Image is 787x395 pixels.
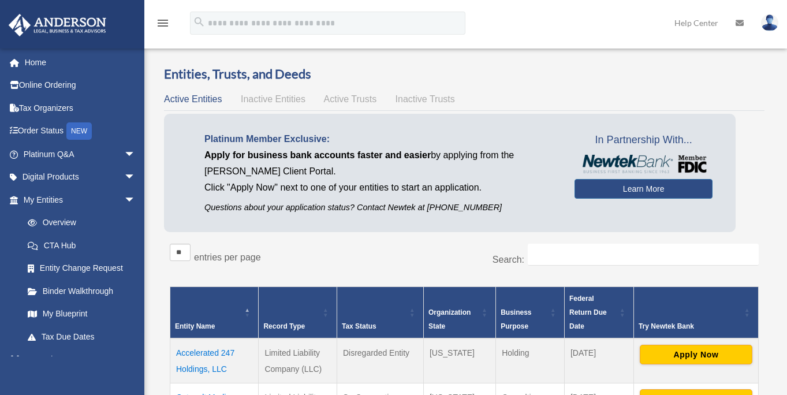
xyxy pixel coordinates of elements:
[16,303,147,326] a: My Blueprint
[259,338,337,383] td: Limited Liability Company (LLC)
[204,150,431,160] span: Apply for business bank accounts faster and easier
[193,16,206,28] i: search
[170,338,259,383] td: Accelerated 247 Holdings, LLC
[66,122,92,140] div: NEW
[204,200,557,215] p: Questions about your application status? Contact Newtek at [PHONE_NUMBER]
[580,155,707,173] img: NewtekBankLogoSM.png
[640,345,752,364] button: Apply Now
[175,322,215,330] span: Entity Name
[204,147,557,180] p: by applying from the [PERSON_NAME] Client Portal.
[8,188,147,211] a: My Entitiesarrow_drop_down
[396,94,455,104] span: Inactive Trusts
[324,94,377,104] span: Active Trusts
[337,338,423,383] td: Disregarded Entity
[337,286,423,338] th: Tax Status: Activate to sort
[496,338,565,383] td: Holding
[423,338,495,383] td: [US_STATE]
[263,322,305,330] span: Record Type
[156,20,170,30] a: menu
[5,14,110,36] img: Anderson Advisors Platinum Portal
[16,211,141,234] a: Overview
[164,94,222,104] span: Active Entities
[124,188,147,212] span: arrow_drop_down
[423,286,495,338] th: Organization State: Activate to sort
[496,286,565,338] th: Business Purpose: Activate to sort
[16,325,147,348] a: Tax Due Dates
[8,74,153,97] a: Online Ordering
[8,166,153,189] a: Digital Productsarrow_drop_down
[241,94,305,104] span: Inactive Entities
[8,96,153,120] a: Tax Organizers
[8,348,153,371] a: My Anderson Teamarrow_drop_down
[124,143,147,166] span: arrow_drop_down
[8,143,153,166] a: Platinum Q&Aarrow_drop_down
[569,295,607,330] span: Federal Return Due Date
[564,286,633,338] th: Federal Return Due Date: Activate to sort
[639,319,741,333] div: Try Newtek Bank
[428,308,471,330] span: Organization State
[170,286,259,338] th: Entity Name: Activate to invert sorting
[204,131,557,147] p: Platinum Member Exclusive:
[342,322,376,330] span: Tax Status
[16,234,147,257] a: CTA Hub
[16,280,147,303] a: Binder Walkthrough
[501,308,531,330] span: Business Purpose
[575,179,713,199] a: Learn More
[259,286,337,338] th: Record Type: Activate to sort
[124,166,147,189] span: arrow_drop_down
[16,257,147,280] a: Entity Change Request
[164,65,764,83] h3: Entities, Trusts, and Deeds
[204,180,557,196] p: Click "Apply Now" next to one of your entities to start an application.
[8,120,153,143] a: Order StatusNEW
[156,16,170,30] i: menu
[194,252,261,262] label: entries per page
[124,348,147,372] span: arrow_drop_down
[564,338,633,383] td: [DATE]
[8,51,153,74] a: Home
[761,14,778,31] img: User Pic
[633,286,758,338] th: Try Newtek Bank : Activate to sort
[493,255,524,264] label: Search:
[575,131,713,150] span: In Partnership With...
